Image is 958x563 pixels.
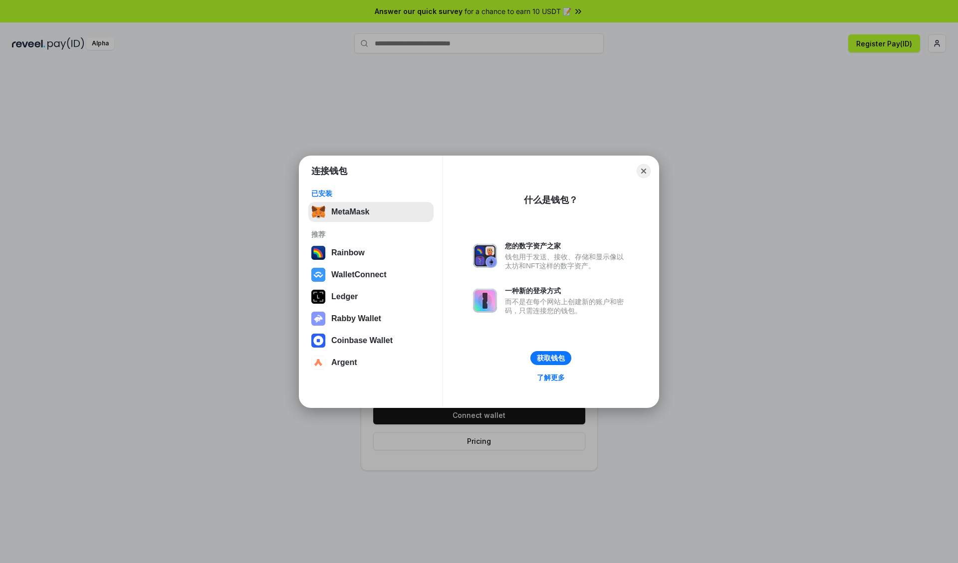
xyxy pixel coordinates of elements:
[308,331,434,351] button: Coinbase Wallet
[331,314,381,323] div: Rabby Wallet
[537,354,565,363] div: 获取钱包
[311,312,325,326] img: svg+xml,%3Csvg%20xmlns%3D%22http%3A%2F%2Fwww.w3.org%2F2000%2Fsvg%22%20fill%3D%22none%22%20viewBox...
[505,241,629,250] div: 您的数字资产之家
[505,297,629,315] div: 而不是在每个网站上创建新的账户和密码，只需连接您的钱包。
[308,243,434,263] button: Rainbow
[531,371,571,384] a: 了解更多
[331,292,358,301] div: Ledger
[308,265,434,285] button: WalletConnect
[537,373,565,382] div: 了解更多
[308,309,434,329] button: Rabby Wallet
[308,353,434,373] button: Argent
[331,270,387,279] div: WalletConnect
[331,358,357,367] div: Argent
[308,202,434,222] button: MetaMask
[311,356,325,370] img: svg+xml,%3Csvg%20width%3D%2228%22%20height%3D%2228%22%20viewBox%3D%220%200%2028%2028%22%20fill%3D...
[311,290,325,304] img: svg+xml,%3Csvg%20xmlns%3D%22http%3A%2F%2Fwww.w3.org%2F2000%2Fsvg%22%20width%3D%2228%22%20height%3...
[524,194,578,206] div: 什么是钱包？
[505,286,629,295] div: 一种新的登录方式
[505,252,629,270] div: 钱包用于发送、接收、存储和显示像以太坊和NFT这样的数字资产。
[311,205,325,219] img: svg+xml,%3Csvg%20fill%3D%22none%22%20height%3D%2233%22%20viewBox%3D%220%200%2035%2033%22%20width%...
[331,248,365,257] div: Rainbow
[311,189,431,198] div: 已安装
[331,207,369,216] div: MetaMask
[311,165,347,177] h1: 连接钱包
[473,289,497,313] img: svg+xml,%3Csvg%20xmlns%3D%22http%3A%2F%2Fwww.w3.org%2F2000%2Fsvg%22%20fill%3D%22none%22%20viewBox...
[311,230,431,239] div: 推荐
[308,287,434,307] button: Ledger
[331,336,393,345] div: Coinbase Wallet
[530,351,571,365] button: 获取钱包
[637,164,651,178] button: Close
[311,246,325,260] img: svg+xml,%3Csvg%20width%3D%22120%22%20height%3D%22120%22%20viewBox%3D%220%200%20120%20120%22%20fil...
[311,334,325,348] img: svg+xml,%3Csvg%20width%3D%2228%22%20height%3D%2228%22%20viewBox%3D%220%200%2028%2028%22%20fill%3D...
[311,268,325,282] img: svg+xml,%3Csvg%20width%3D%2228%22%20height%3D%2228%22%20viewBox%3D%220%200%2028%2028%22%20fill%3D...
[473,244,497,268] img: svg+xml,%3Csvg%20xmlns%3D%22http%3A%2F%2Fwww.w3.org%2F2000%2Fsvg%22%20fill%3D%22none%22%20viewBox...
